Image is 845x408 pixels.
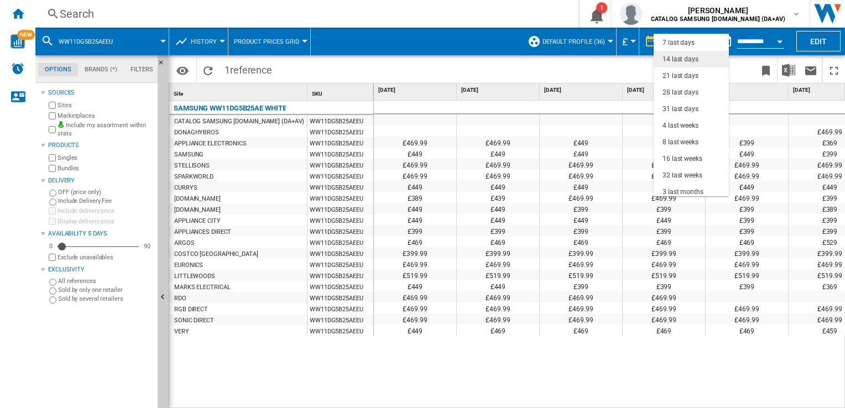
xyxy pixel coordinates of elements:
div: 3 last months [663,187,703,197]
div: 21 last days [663,71,698,81]
div: 7 last days [663,38,695,48]
div: 31 last days [663,104,698,114]
div: 14 last days [663,55,698,64]
div: 8 last weeks [663,138,698,147]
div: 32 last weeks [663,171,702,180]
div: 28 last days [663,88,698,97]
div: 4 last weeks [663,121,698,130]
div: 16 last weeks [663,154,702,164]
